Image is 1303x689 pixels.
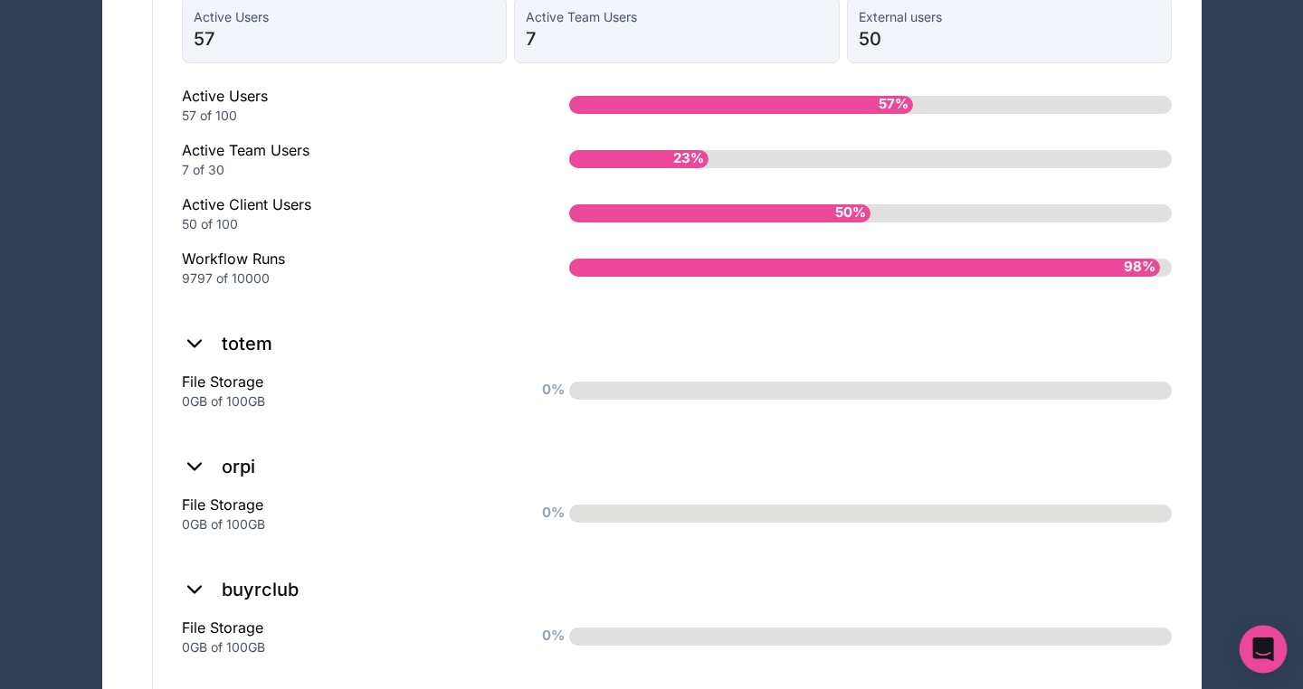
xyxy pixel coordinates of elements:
[182,515,512,533] div: 0GB of 100GB
[1119,252,1160,282] span: 98%
[1240,626,1288,674] div: Open Intercom Messenger
[182,139,512,179] div: Active Team Users
[194,8,496,26] span: Active Users
[182,494,512,533] div: File Storage
[222,454,255,479] h2: orpi
[831,198,870,228] span: 50%
[669,144,709,174] span: 23%
[526,26,828,52] span: 7
[859,8,1161,26] span: External users
[222,331,272,356] h2: totem
[182,638,512,656] div: 0GB of 100GB
[182,371,512,411] div: File Storage
[182,215,512,233] div: 50 of 100
[874,90,913,119] span: 57%
[182,248,512,288] div: Workflow Runs
[182,392,512,411] div: 0GB of 100GB
[182,193,512,233] div: Active Client Users
[182,161,512,179] div: 7 of 30
[526,8,828,26] span: Active Team Users
[222,577,299,602] h2: buyrclub
[182,269,512,288] div: 9797 of 10000
[537,375,569,405] span: 0%
[537,498,569,528] span: 0%
[537,621,569,651] span: 0%
[859,26,1161,52] span: 50
[194,26,496,52] span: 57
[182,107,512,125] div: 57 of 100
[182,617,512,656] div: File Storage
[182,85,512,125] div: Active Users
